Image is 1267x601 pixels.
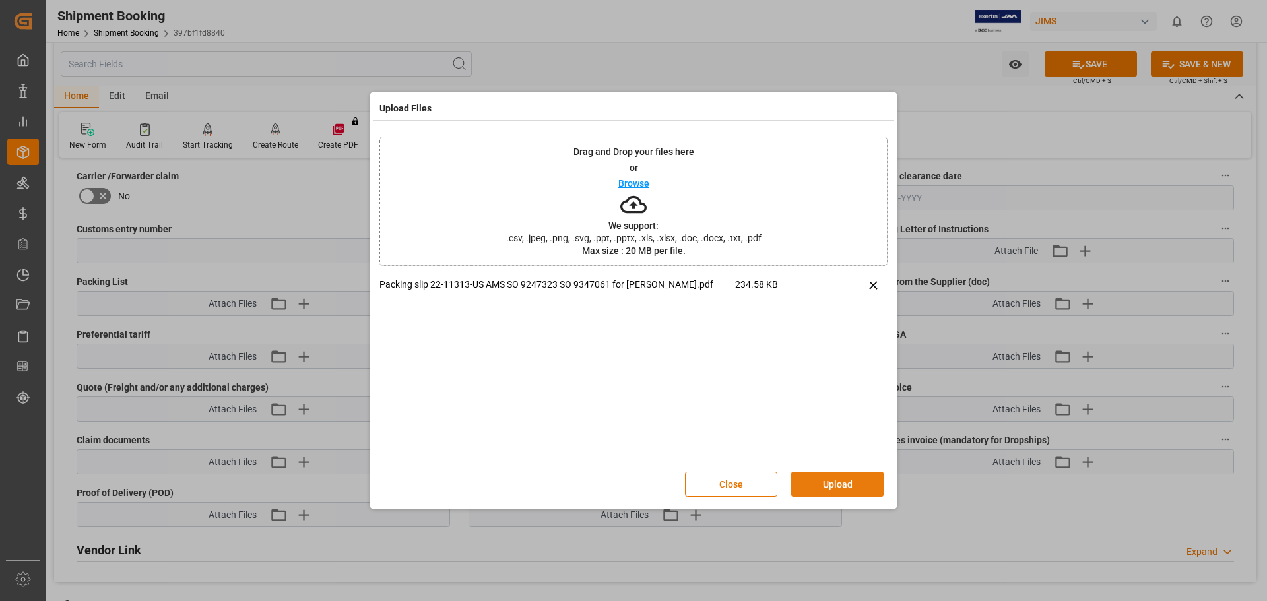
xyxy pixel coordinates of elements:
h4: Upload Files [379,102,432,115]
div: Drag and Drop your files hereorBrowseWe support:.csv, .jpeg, .png, .svg, .ppt, .pptx, .xls, .xlsx... [379,137,888,266]
button: Upload [791,472,884,497]
p: We support: [608,221,659,230]
p: Max size : 20 MB per file. [582,246,686,255]
p: Packing slip 22-11313-US AMS SO 9247323 SO 9347061 for [PERSON_NAME].pdf [379,278,735,292]
span: .csv, .jpeg, .png, .svg, .ppt, .pptx, .xls, .xlsx, .doc, .docx, .txt, .pdf [498,234,770,243]
p: Browse [618,179,649,188]
span: 234.58 KB [735,278,825,301]
p: Drag and Drop your files here [573,147,694,156]
button: Close [685,472,777,497]
p: or [630,163,638,172]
